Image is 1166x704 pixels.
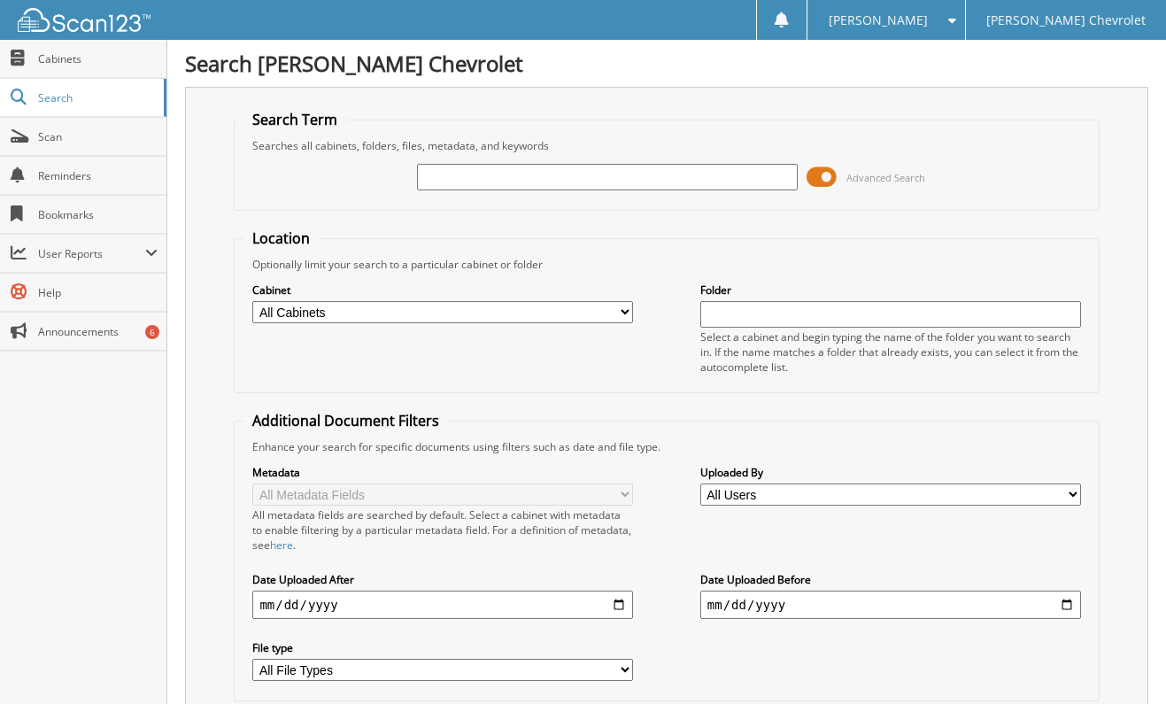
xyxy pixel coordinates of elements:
div: Enhance your search for specific documents using filters such as date and file type. [243,439,1089,454]
input: end [700,591,1081,619]
span: User Reports [38,246,145,261]
span: Bookmarks [38,207,158,222]
div: All metadata fields are searched by default. Select a cabinet with metadata to enable filtering b... [252,507,633,553]
img: scan123-logo-white.svg [18,8,151,32]
label: Folder [700,282,1081,298]
div: Select a cabinet and begin typing the name of the folder you want to search in. If the name match... [700,329,1081,375]
legend: Search Term [243,110,346,129]
label: Cabinet [252,282,633,298]
legend: Additional Document Filters [243,411,448,430]
label: File type [252,640,633,655]
label: Date Uploaded Before [700,572,1081,587]
span: [PERSON_NAME] [829,15,928,26]
span: Scan [38,129,158,144]
div: Optionally limit your search to a particular cabinet or folder [243,257,1089,272]
input: start [252,591,633,619]
label: Metadata [252,465,633,480]
legend: Location [243,228,319,248]
div: Searches all cabinets, folders, files, metadata, and keywords [243,138,1089,153]
span: [PERSON_NAME] Chevrolet [986,15,1146,26]
span: Help [38,285,158,300]
span: Cabinets [38,51,158,66]
h1: Search [PERSON_NAME] Chevrolet [185,49,1148,78]
span: Announcements [38,324,158,339]
label: Uploaded By [700,465,1081,480]
iframe: Chat Widget [1077,619,1166,704]
span: Advanced Search [846,171,925,184]
div: 6 [145,325,159,339]
a: here [270,538,293,553]
span: Search [38,90,155,105]
span: Reminders [38,168,158,183]
label: Date Uploaded After [252,572,633,587]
